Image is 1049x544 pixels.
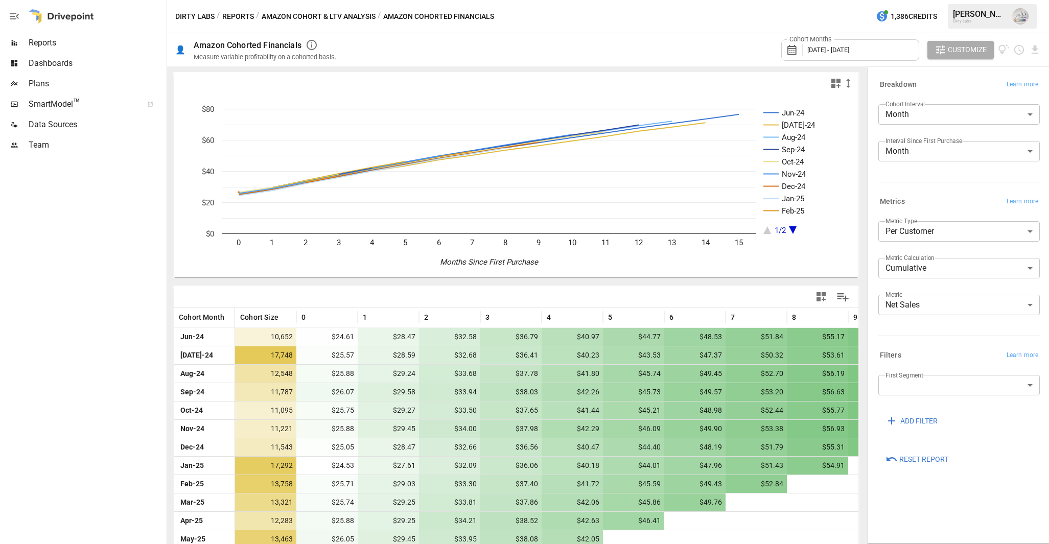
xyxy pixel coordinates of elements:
[424,365,478,383] span: $33.68
[537,238,541,247] text: 9
[485,420,540,438] span: $37.98
[853,401,907,419] span: $59.24
[878,412,945,430] button: ADD FILTER
[782,194,804,203] text: Jan-25
[217,10,220,23] div: /
[853,365,907,383] span: $59.45
[608,475,662,493] span: $45.59
[179,346,229,364] span: [DATE]-24
[270,238,274,247] text: 1
[485,328,540,346] span: $36.79
[792,328,846,346] span: $55.17
[782,170,806,179] text: Nov-24
[424,312,428,322] span: 2
[885,253,935,262] label: Metric Calculation
[301,401,356,419] span: $25.75
[1029,44,1041,56] button: Download report
[885,100,925,108] label: Cohort Interval
[175,10,215,23] button: Dirty Labs
[485,346,540,364] span: $36.41
[179,512,229,530] span: Apr-25
[547,383,601,401] span: $42.26
[503,238,507,247] text: 8
[782,108,805,117] text: Jun-24
[669,312,673,322] span: 6
[179,438,229,456] span: Dec-24
[222,10,254,23] button: Reports
[792,346,846,364] span: $53.61
[731,383,785,401] span: $53.20
[179,312,224,322] span: Cohort Month
[240,493,294,511] span: 13,321
[702,238,710,247] text: 14
[735,238,743,247] text: 15
[424,383,478,401] span: $33.94
[608,420,662,438] span: $46.09
[29,78,165,90] span: Plans
[424,346,478,364] span: $32.68
[731,438,785,456] span: $51.79
[792,457,846,475] span: $54.91
[1006,2,1035,31] button: Emmanuelle Johnson
[792,383,846,401] span: $56.63
[363,457,417,475] span: $27.61
[363,328,417,346] span: $28.47
[547,475,601,493] span: $41.72
[363,365,417,383] span: $29.24
[608,346,662,364] span: $43.53
[831,286,854,309] button: Manage Columns
[202,198,214,207] text: $20
[880,79,917,90] h6: Breakdown
[237,238,241,247] text: 0
[262,10,376,23] button: Amazon Cohort & LTV Analysis
[337,238,341,247] text: 3
[601,238,610,247] text: 11
[608,493,662,511] span: $45.86
[301,420,356,438] span: $25.88
[485,475,540,493] span: $37.40
[240,438,294,456] span: 11,543
[731,401,785,419] span: $52.44
[202,105,214,114] text: $80
[1012,8,1029,25] div: Emmanuelle Johnson
[485,457,540,475] span: $36.06
[301,457,356,475] span: $24.53
[301,346,356,364] span: $25.57
[547,438,601,456] span: $40.47
[608,457,662,475] span: $44.01
[194,53,336,61] div: Measure variable profitability on a cohorted basis.
[547,401,601,419] span: $41.44
[948,43,987,56] span: Customize
[792,365,846,383] span: $56.19
[179,475,229,493] span: Feb-25
[301,438,356,456] span: $25.05
[669,420,724,438] span: $49.90
[301,493,356,511] span: $25.74
[424,512,478,530] span: $34.21
[885,371,923,380] label: First Segment
[731,312,735,322] span: 7
[378,10,381,23] div: /
[782,182,806,191] text: Dec-24
[731,328,785,346] span: $51.84
[485,438,540,456] span: $36.56
[872,7,941,26] button: 1,386Credits
[547,346,601,364] span: $40.23
[608,512,662,530] span: $46.41
[880,350,901,361] h6: Filters
[485,383,540,401] span: $38.03
[424,457,478,475] span: $32.09
[73,97,80,109] span: ™
[885,290,902,299] label: Metric
[953,9,1006,19] div: [PERSON_NAME]
[301,475,356,493] span: $25.71
[547,457,601,475] span: $40.18
[240,383,294,401] span: 11,787
[304,238,308,247] text: 2
[547,365,601,383] span: $41.80
[403,238,407,247] text: 5
[485,493,540,511] span: $37.86
[29,57,165,69] span: Dashboards
[547,312,551,322] span: 4
[900,415,938,428] span: ADD FILTER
